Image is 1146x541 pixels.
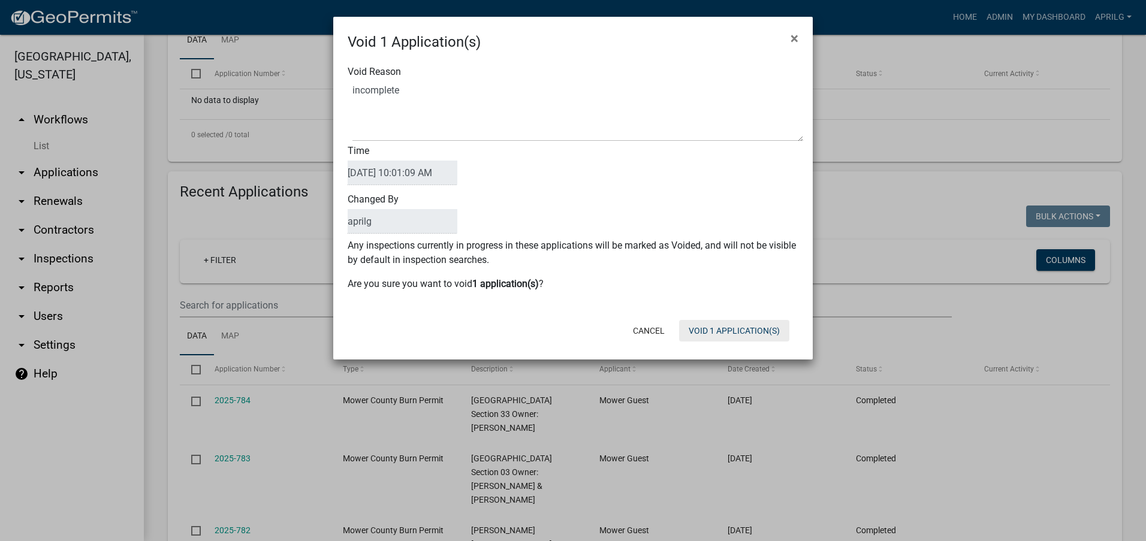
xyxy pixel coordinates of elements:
b: 1 application(s) [472,278,539,289]
label: Void Reason [348,67,401,77]
button: Cancel [623,320,674,341]
button: Close [781,22,808,55]
button: Void 1 Application(s) [679,320,789,341]
p: Any inspections currently in progress in these applications will be marked as Voided, and will no... [348,238,798,267]
textarea: Void Reason [352,81,803,141]
h4: Void 1 Application(s) [348,31,481,53]
label: Time [348,146,457,185]
p: Are you sure you want to void ? [348,277,798,291]
label: Changed By [348,195,457,234]
span: × [791,30,798,47]
input: BulkActionUser [348,209,457,234]
input: DateTime [348,161,457,185]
